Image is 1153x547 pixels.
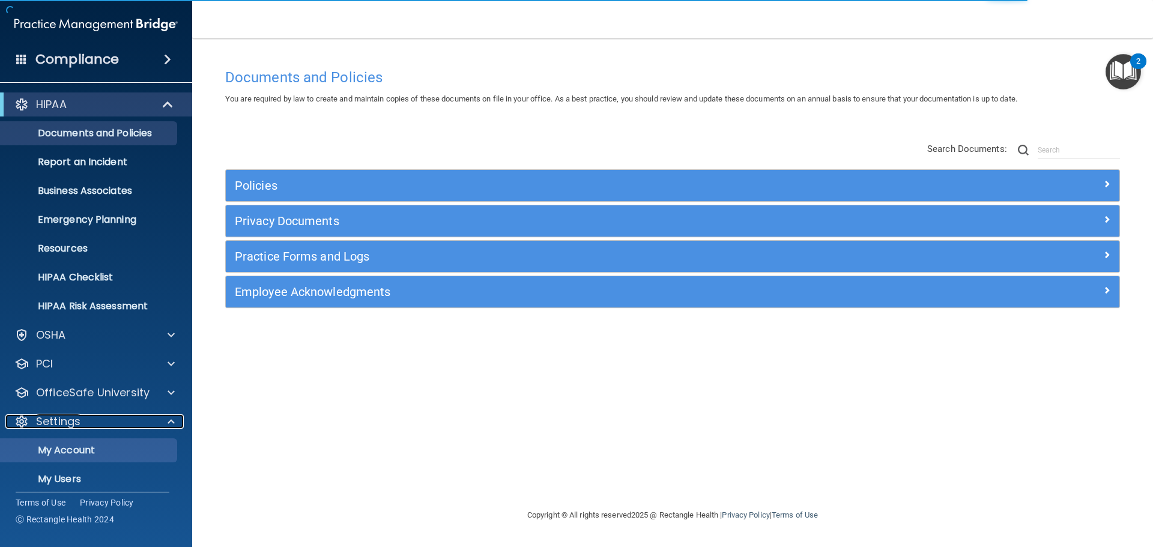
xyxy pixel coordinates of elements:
[8,473,172,485] p: My Users
[235,179,887,192] h5: Policies
[80,497,134,509] a: Privacy Policy
[1018,145,1029,156] img: ic-search.3b580494.png
[225,70,1120,85] h4: Documents and Policies
[945,462,1139,510] iframe: Drift Widget Chat Controller
[36,414,80,429] p: Settings
[8,271,172,283] p: HIPAA Checklist
[14,97,174,112] a: HIPAA
[1106,54,1141,89] button: Open Resource Center, 2 new notifications
[8,444,172,456] p: My Account
[225,94,1017,103] span: You are required by law to create and maintain copies of these documents on file in your office. ...
[8,127,172,139] p: Documents and Policies
[14,328,175,342] a: OSHA
[8,243,172,255] p: Resources
[8,300,172,312] p: HIPAA Risk Assessment
[235,282,1110,301] a: Employee Acknowledgments
[927,144,1007,154] span: Search Documents:
[453,496,892,534] div: Copyright © All rights reserved 2025 @ Rectangle Health | |
[35,51,119,68] h4: Compliance
[235,247,1110,266] a: Practice Forms and Logs
[16,513,114,525] span: Ⓒ Rectangle Health 2024
[14,414,175,429] a: Settings
[235,250,887,263] h5: Practice Forms and Logs
[1038,141,1120,159] input: Search
[722,510,769,519] a: Privacy Policy
[235,214,887,228] h5: Privacy Documents
[235,211,1110,231] a: Privacy Documents
[1136,61,1140,77] div: 2
[235,176,1110,195] a: Policies
[14,13,178,37] img: PMB logo
[36,385,150,400] p: OfficeSafe University
[14,385,175,400] a: OfficeSafe University
[36,328,66,342] p: OSHA
[16,497,65,509] a: Terms of Use
[36,97,67,112] p: HIPAA
[14,357,175,371] a: PCI
[772,510,818,519] a: Terms of Use
[8,185,172,197] p: Business Associates
[235,285,887,298] h5: Employee Acknowledgments
[8,156,172,168] p: Report an Incident
[36,357,53,371] p: PCI
[8,214,172,226] p: Emergency Planning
